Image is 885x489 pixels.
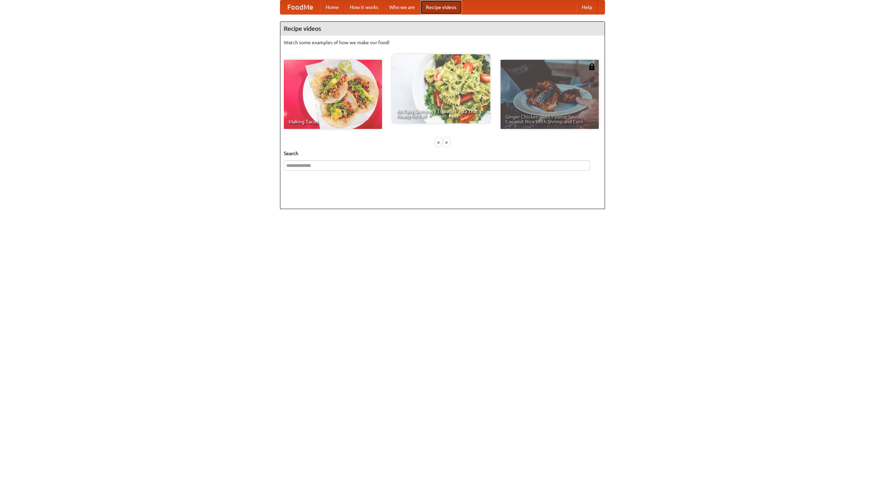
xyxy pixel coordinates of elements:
div: » [444,138,450,147]
a: Making Tacos [284,60,382,129]
span: An Easy, Summery Tomato Pasta That's Ready for Fall [397,109,485,119]
a: FoodMe [280,0,320,14]
a: How it works [344,0,384,14]
a: An Easy, Summery Tomato Pasta That's Ready for Fall [392,54,490,123]
h5: Search [284,150,601,157]
a: Help [576,0,598,14]
a: Home [320,0,344,14]
div: « [435,138,441,147]
span: Making Tacos [289,119,377,124]
a: Recipe videos [420,0,462,14]
h4: Recipe videos [280,22,605,36]
p: Watch some examples of how we make our food! [284,39,601,46]
img: 483408.png [588,63,595,70]
a: Who we are [384,0,420,14]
